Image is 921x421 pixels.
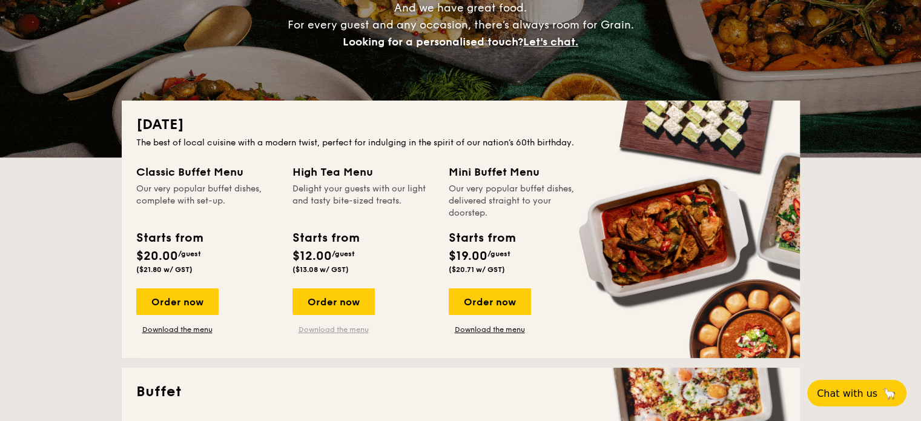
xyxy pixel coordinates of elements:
div: Our very popular buffet dishes, delivered straight to your doorstep. [449,183,590,219]
span: And we have great food. For every guest and any occasion, there’s always room for Grain. [288,1,634,48]
span: 🦙 [882,386,897,400]
span: Chat with us [817,388,877,399]
span: ($21.80 w/ GST) [136,265,193,274]
div: Our very popular buffet dishes, complete with set-up. [136,183,278,219]
div: Starts from [292,229,358,247]
h2: [DATE] [136,115,785,134]
span: $19.00 [449,249,487,264]
div: Order now [449,288,531,315]
div: Classic Buffet Menu [136,164,278,181]
span: Looking for a personalised touch? [343,35,523,48]
span: Let's chat. [523,35,578,48]
a: Download the menu [292,325,375,334]
h2: Buffet [136,382,785,402]
div: Delight your guests with our light and tasty bite-sized treats. [292,183,434,219]
div: High Tea Menu [292,164,434,181]
button: Chat with us🦙 [807,380,906,406]
div: Mini Buffet Menu [449,164,590,181]
div: Starts from [449,229,515,247]
span: ($13.08 w/ GST) [292,265,349,274]
span: ($20.71 w/ GST) [449,265,505,274]
a: Download the menu [449,325,531,334]
span: $20.00 [136,249,178,264]
div: Order now [292,288,375,315]
span: $12.00 [292,249,332,264]
span: /guest [178,250,201,258]
div: Starts from [136,229,202,247]
div: Order now [136,288,219,315]
div: The best of local cuisine with a modern twist, perfect for indulging in the spirit of our nation’... [136,137,785,149]
a: Download the menu [136,325,219,334]
span: /guest [332,250,355,258]
span: /guest [487,250,510,258]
